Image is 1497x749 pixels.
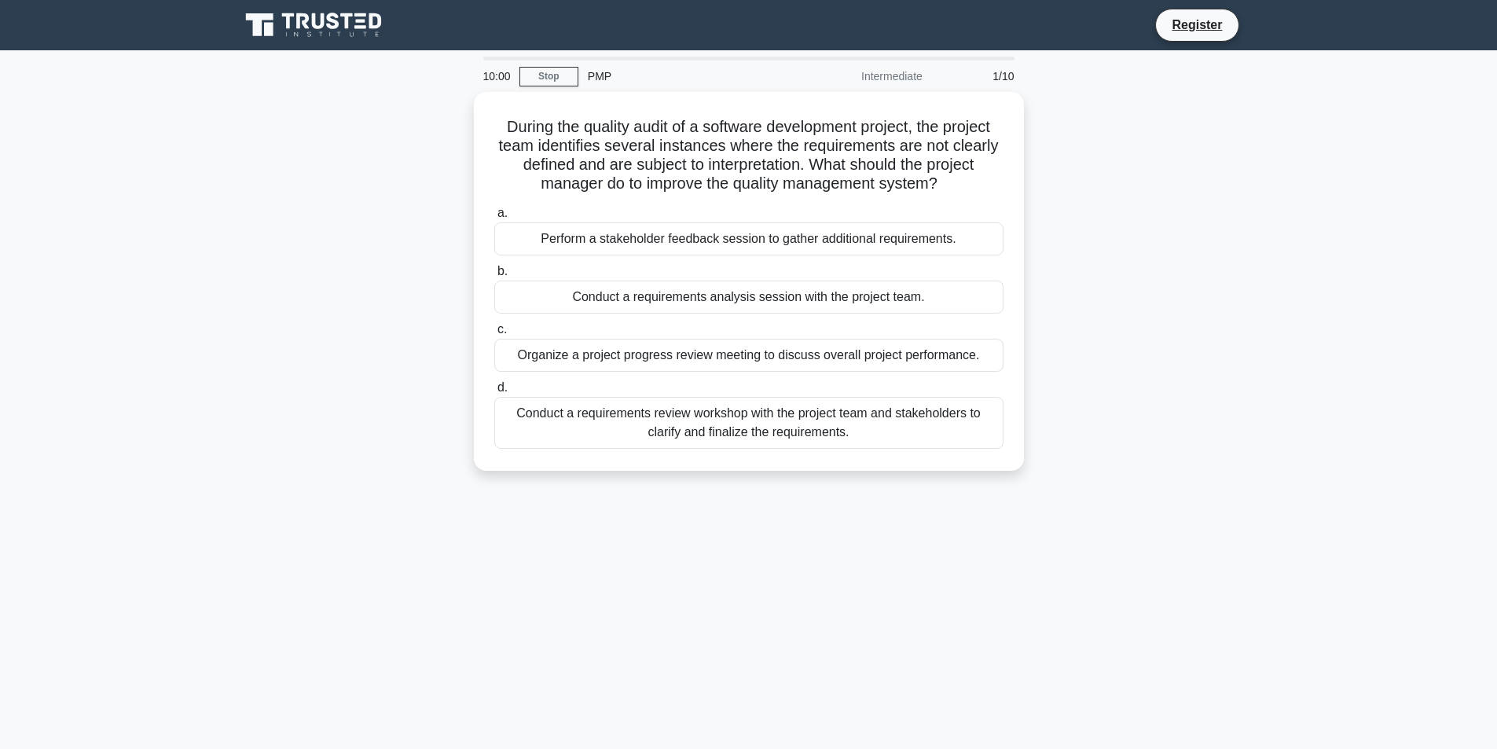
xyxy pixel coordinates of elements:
span: b. [497,264,508,277]
div: PMP [578,61,794,92]
span: a. [497,206,508,219]
span: d. [497,380,508,394]
div: Conduct a requirements analysis session with the project team. [494,281,1004,314]
div: Intermediate [794,61,932,92]
a: Register [1162,15,1231,35]
div: 1/10 [932,61,1024,92]
a: Stop [519,67,578,86]
div: Organize a project progress review meeting to discuss overall project performance. [494,339,1004,372]
div: 10:00 [474,61,519,92]
div: Conduct a requirements review workshop with the project team and stakeholders to clarify and fina... [494,397,1004,449]
div: Perform a stakeholder feedback session to gather additional requirements. [494,222,1004,255]
h5: During the quality audit of a software development project, the project team identifies several i... [493,117,1005,194]
span: c. [497,322,507,336]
